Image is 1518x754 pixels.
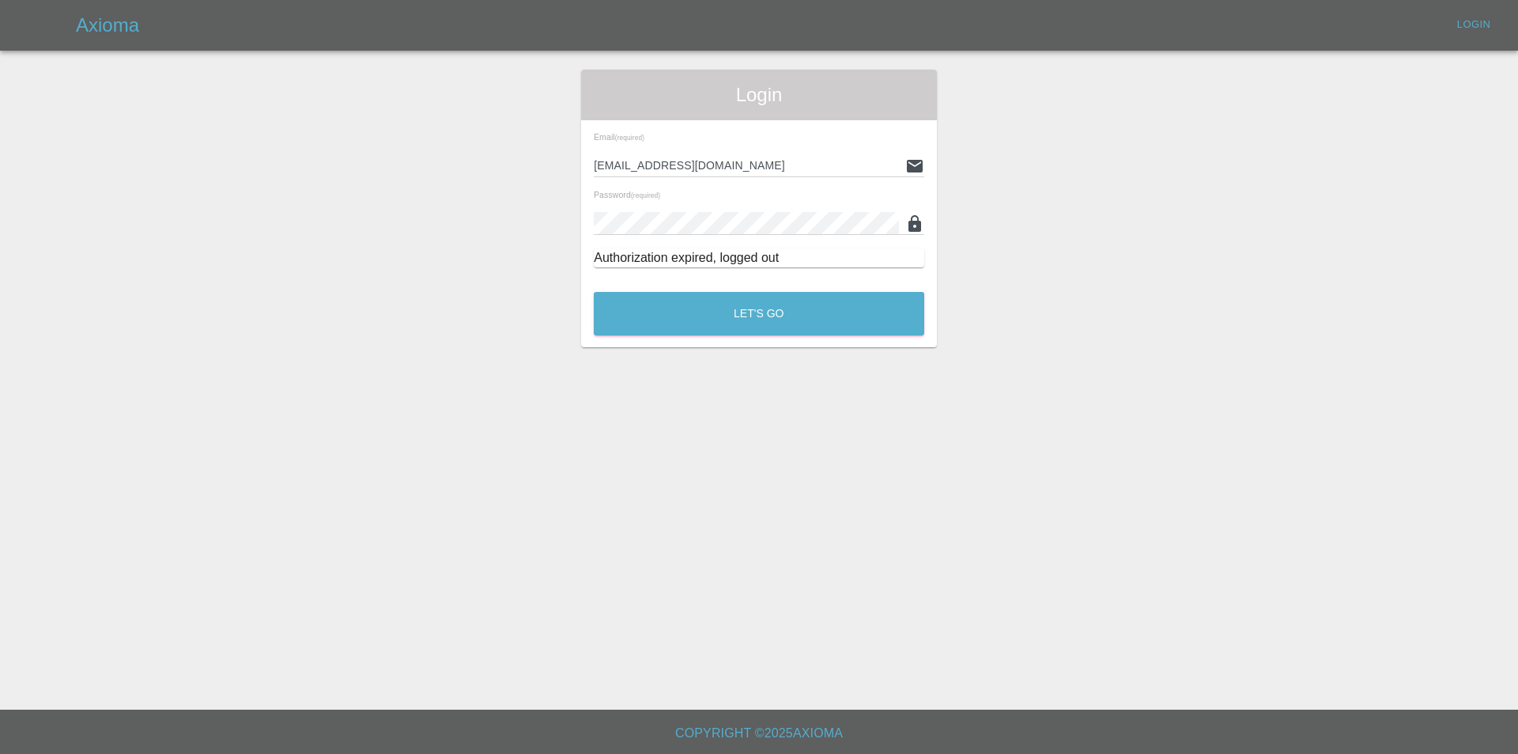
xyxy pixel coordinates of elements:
small: (required) [631,192,660,199]
small: (required) [615,135,644,142]
div: Authorization expired, logged out [594,248,924,267]
h6: Copyright © 2025 Axioma [13,722,1505,745]
h5: Axioma [76,13,139,38]
span: Password [594,190,660,199]
span: Login [594,82,924,108]
span: Email [594,132,644,142]
a: Login [1448,13,1499,37]
button: Let's Go [594,292,924,335]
